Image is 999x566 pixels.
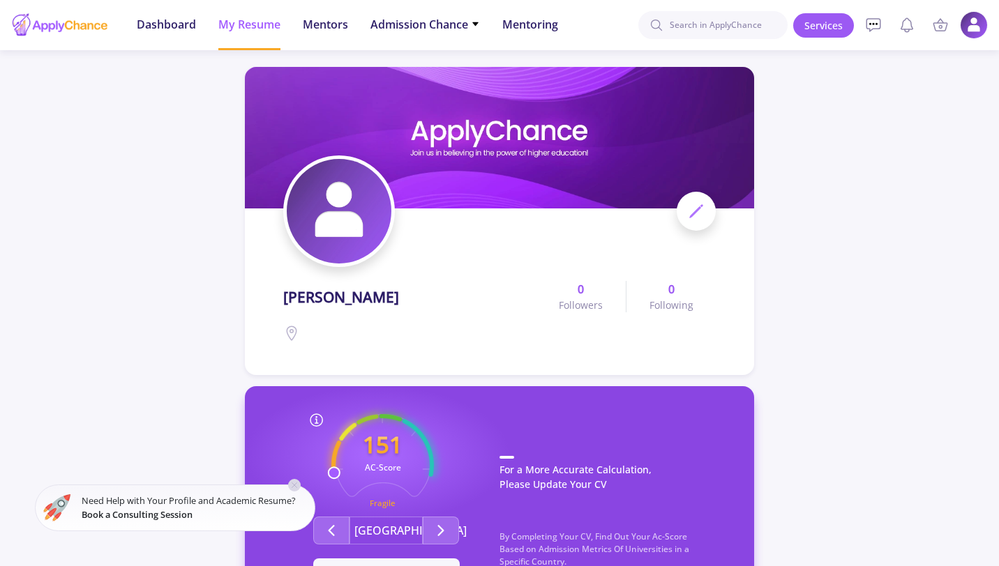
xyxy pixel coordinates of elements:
span: My Resume [218,16,280,33]
span: Followers [559,298,603,312]
a: Services [793,13,854,38]
img: ac-market [43,494,70,521]
b: 0 [668,281,675,298]
span: Mentoring [502,16,558,33]
p: For a More Accurate Calculation, Please Update Your CV [499,456,726,505]
button: [GEOGRAPHIC_DATA] [350,517,423,544]
span: [PERSON_NAME] [283,286,399,309]
span: Dashboard [137,16,196,33]
text: 151 [363,429,403,460]
span: Following [649,298,693,312]
text: AC-Score [365,461,401,473]
span: Admission Chance [370,16,480,33]
small: Need Help with Your Profile and Academic Resume? [82,494,307,521]
span: Book a Consulting Session [82,508,193,521]
span: Mentors [303,16,348,33]
input: Search in ApplyChance [638,11,788,39]
b: 0 [578,281,584,298]
div: Second group [273,517,499,544]
text: Fragile [370,498,396,509]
